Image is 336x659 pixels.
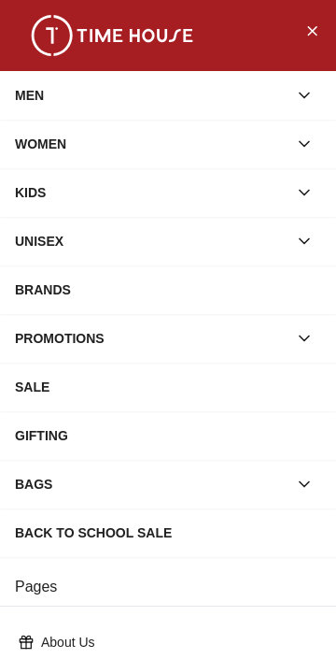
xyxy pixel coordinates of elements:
[15,273,321,307] div: BRANDS
[15,516,321,550] div: Back To School Sale
[15,224,287,258] div: UNISEX
[19,15,205,56] img: ...
[15,79,287,112] div: MEN
[15,370,321,404] div: SALE
[41,633,310,652] p: About Us
[15,176,287,209] div: KIDS
[15,322,287,355] div: PROMOTIONS
[15,419,321,452] div: GIFTING
[15,467,287,501] div: BAGS
[297,15,327,45] button: Close Menu
[15,127,287,161] div: WOMEN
